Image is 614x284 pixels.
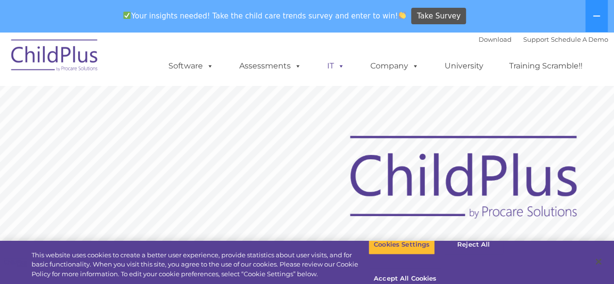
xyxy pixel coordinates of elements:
a: Assessments [230,56,311,76]
a: Take Survey [411,8,466,25]
span: Take Survey [417,8,461,25]
a: Schedule A Demo [551,35,608,43]
img: ✅ [123,12,131,19]
font: | [479,35,608,43]
img: 👏 [398,12,406,19]
img: ChildPlus by Procare Solutions [6,33,103,81]
a: University [435,56,493,76]
button: Reject All [443,234,504,255]
a: Download [479,35,512,43]
button: Cookies Settings [368,234,435,255]
a: Software [159,56,223,76]
a: IT [317,56,354,76]
a: Support [523,35,549,43]
a: Company [361,56,429,76]
span: Your insights needed! Take the child care trends survey and enter to win! [119,6,410,25]
a: Training Scramble!! [499,56,592,76]
div: This website uses cookies to create a better user experience, provide statistics about user visit... [32,251,368,279]
button: Close [588,251,609,272]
